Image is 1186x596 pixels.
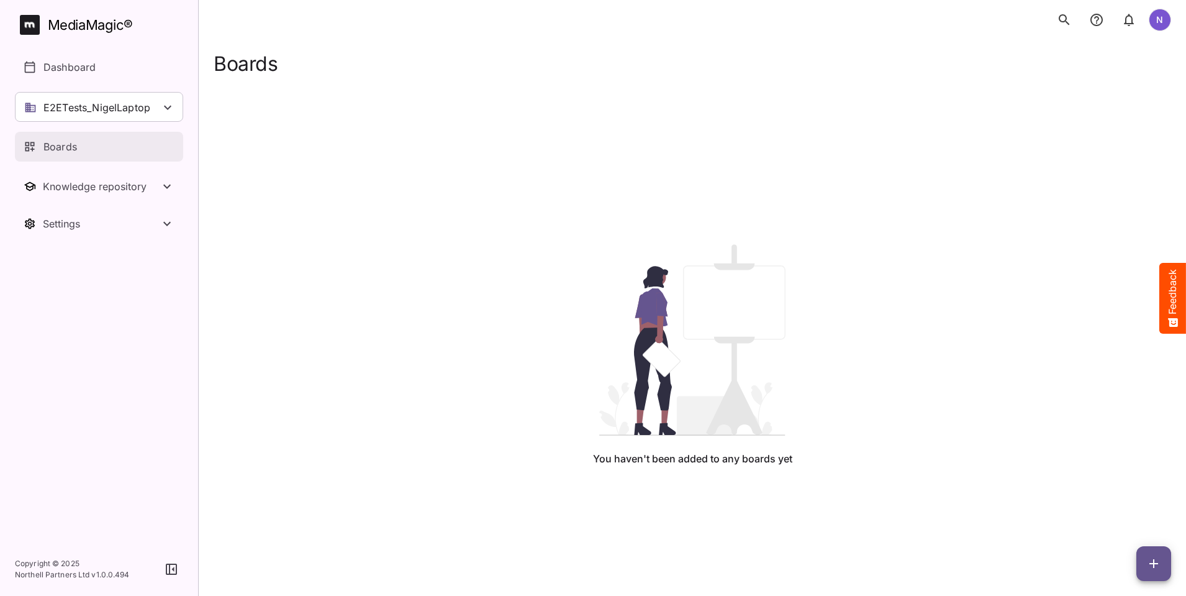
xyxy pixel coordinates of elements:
[15,52,183,82] a: Dashboard
[1084,7,1109,32] button: notifications
[15,569,130,580] p: Northell Partners Ltd v 1.0.0.494
[15,209,183,239] button: Toggle Settings
[43,100,150,115] p: E2ETests_NigelLaptop
[43,60,96,75] p: Dashboard
[593,451,792,467] h6: You haven't been added to any boards yet
[15,172,183,201] nav: Knowledge repository
[214,52,278,75] h1: Boards
[43,218,160,230] div: Settings
[15,558,130,569] p: Copyright © 2025
[20,15,183,35] a: MediaMagic®
[43,180,160,193] div: Knowledge repository
[15,209,183,239] nav: Settings
[1149,9,1171,31] div: N
[15,132,183,162] a: Boards
[1159,263,1186,334] button: Feedback
[48,15,133,35] div: MediaMagic ®
[1116,7,1141,32] button: notifications
[599,244,785,437] img: no_boards.svg
[15,172,183,201] button: Toggle Knowledge repository
[43,139,77,154] p: Boards
[1052,7,1077,32] button: search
